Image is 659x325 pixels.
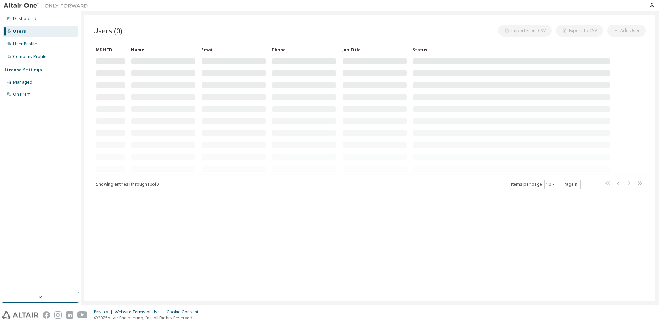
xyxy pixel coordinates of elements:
[43,311,50,319] img: facebook.svg
[556,25,603,37] button: Export To CSV
[498,25,552,37] button: Import From CSV
[272,44,337,55] div: Phone
[511,180,557,189] span: Items per page
[93,26,123,36] span: Users (0)
[94,315,203,321] p: © 2025 Altair Engineering, Inc. All Rights Reserved.
[13,41,37,47] div: User Profile
[201,44,266,55] div: Email
[94,309,115,315] div: Privacy
[2,311,38,319] img: altair_logo.svg
[13,79,32,85] div: Managed
[54,311,62,319] img: instagram.svg
[96,181,159,187] span: Showing entries 1 through 10 of 0
[77,311,88,319] img: youtube.svg
[66,311,73,319] img: linkedin.svg
[13,91,31,97] div: On Prem
[96,44,125,55] div: MDH ID
[131,44,196,55] div: Name
[13,54,46,59] div: Company Profile
[607,25,646,37] button: Add User
[167,309,203,315] div: Cookie Consent
[546,181,556,187] button: 10
[4,2,92,9] img: Altair One
[564,180,597,189] span: Page n.
[115,309,167,315] div: Website Terms of Use
[13,28,26,34] div: Users
[5,67,42,73] div: License Settings
[342,44,407,55] div: Job Title
[413,44,610,55] div: Status
[13,16,36,21] div: Dashboard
